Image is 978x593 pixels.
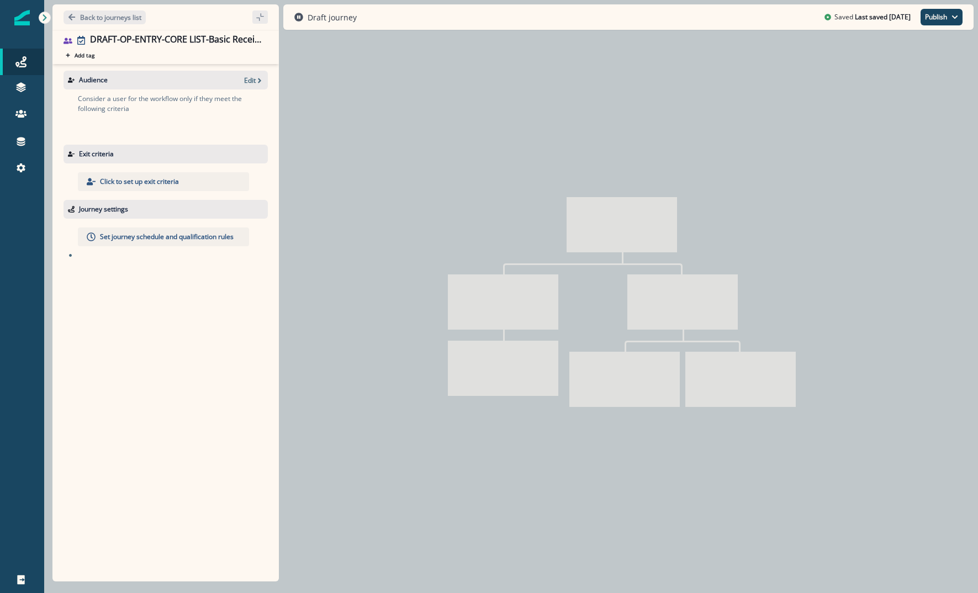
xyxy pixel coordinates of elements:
[90,34,263,46] div: DRAFT-OP-ENTRY-CORE LIST-Basic Receivables
[79,75,108,85] p: Audience
[75,52,94,59] p: Add tag
[80,13,141,22] p: Back to journeys list
[79,149,114,159] p: Exit criteria
[79,204,128,214] p: Journey settings
[100,232,234,242] p: Set journey schedule and qualification rules
[64,51,97,60] button: Add tag
[834,12,853,22] p: Saved
[100,177,179,187] p: Click to set up exit criteria
[244,76,256,85] p: Edit
[308,12,357,23] p: Draft journey
[855,12,911,22] p: Last saved [DATE]
[78,94,268,114] p: Consider a user for the workflow only if they meet the following criteria
[14,10,30,25] img: Inflection
[244,76,263,85] button: Edit
[921,9,963,25] button: Publish
[252,10,268,24] button: sidebar collapse toggle
[64,10,146,24] button: Go back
